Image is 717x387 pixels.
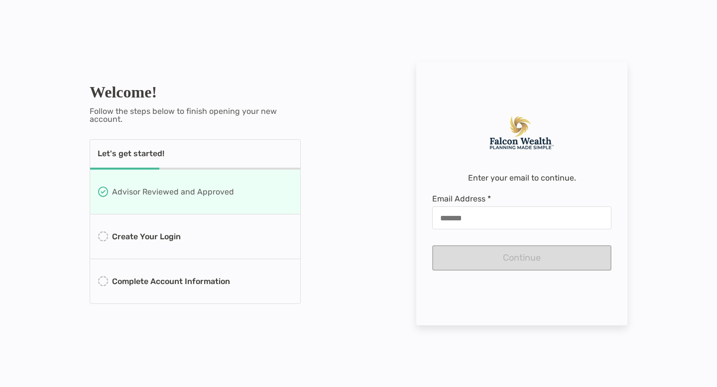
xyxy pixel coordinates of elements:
p: Follow the steps below to finish opening your new account. [90,107,301,123]
p: Enter your email to continue. [468,174,576,182]
p: Complete Account Information [112,275,230,288]
input: Email Address * [433,214,611,222]
p: Let's get started! [98,150,164,158]
p: Advisor Reviewed and Approved [112,186,234,198]
p: Create Your Login [112,230,181,243]
span: Email Address * [432,194,611,203]
img: Company Logo [489,116,555,149]
h1: Welcome! [90,83,301,101]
